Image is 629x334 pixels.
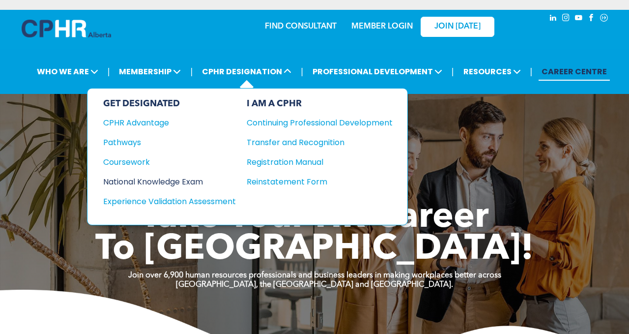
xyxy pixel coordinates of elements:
[247,136,378,149] div: Transfer and Recognition
[247,117,378,129] div: Continuing Professional Development
[539,62,610,81] a: CAREER CENTRE
[301,61,303,82] li: |
[547,12,558,26] a: linkedin
[573,12,584,26] a: youtube
[460,62,524,81] span: RESOURCES
[116,62,184,81] span: MEMBERSHIP
[190,61,193,82] li: |
[351,23,413,30] a: MEMBER LOGIN
[560,12,571,26] a: instagram
[421,17,494,37] a: JOIN [DATE]
[530,61,533,82] li: |
[599,12,609,26] a: Social network
[103,195,236,208] a: Experience Validation Assessment
[95,232,534,268] span: To [GEOGRAPHIC_DATA]!
[103,195,223,208] div: Experience Validation Assessment
[34,62,101,81] span: WHO WE ARE
[247,156,378,168] div: Registration Manual
[247,98,393,109] div: I AM A CPHR
[199,62,294,81] span: CPHR DESIGNATION
[128,272,501,279] strong: Join over 6,900 human resources professionals and business leaders in making workplaces better ac...
[103,98,236,109] div: GET DESIGNATED
[103,117,236,129] a: CPHR Advantage
[247,156,393,168] a: Registration Manual
[103,136,223,149] div: Pathways
[103,176,236,188] a: National Knowledge Exam
[103,176,223,188] div: National Knowledge Exam
[22,20,111,37] img: A blue and white logo for cp alberta
[247,117,393,129] a: Continuing Professional Development
[247,176,393,188] a: Reinstatement Form
[247,176,378,188] div: Reinstatement Form
[176,281,453,289] strong: [GEOGRAPHIC_DATA], the [GEOGRAPHIC_DATA] and [GEOGRAPHIC_DATA].
[108,61,110,82] li: |
[247,136,393,149] a: Transfer and Recognition
[586,12,597,26] a: facebook
[265,23,337,30] a: FIND CONSULTANT
[452,61,454,82] li: |
[103,156,223,168] div: Coursework
[434,22,481,31] span: JOIN [DATE]
[103,117,223,129] div: CPHR Advantage
[310,62,445,81] span: PROFESSIONAL DEVELOPMENT
[103,156,236,168] a: Coursework
[103,136,236,149] a: Pathways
